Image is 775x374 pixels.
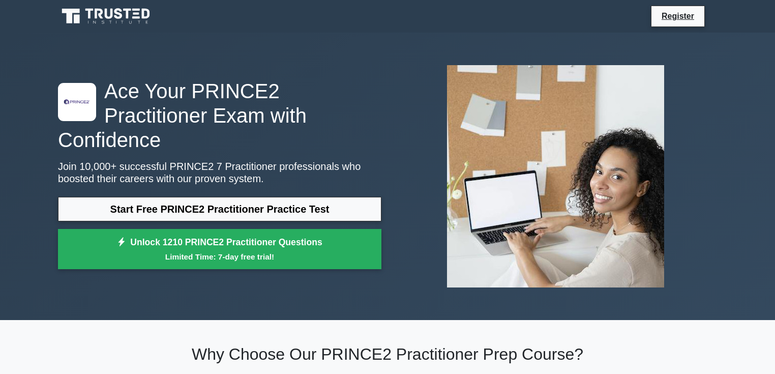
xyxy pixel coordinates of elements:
a: Unlock 1210 PRINCE2 Practitioner QuestionsLimited Time: 7-day free trial! [58,229,381,270]
h1: Ace Your PRINCE2 Practitioner Exam with Confidence [58,79,381,152]
small: Limited Time: 7-day free trial! [71,251,369,263]
a: Start Free PRINCE2 Practitioner Practice Test [58,197,381,221]
p: Join 10,000+ successful PRINCE2 7 Practitioner professionals who boosted their careers with our p... [58,160,381,185]
h2: Why Choose Our PRINCE2 Practitioner Prep Course? [58,344,717,364]
a: Register [655,10,700,22]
